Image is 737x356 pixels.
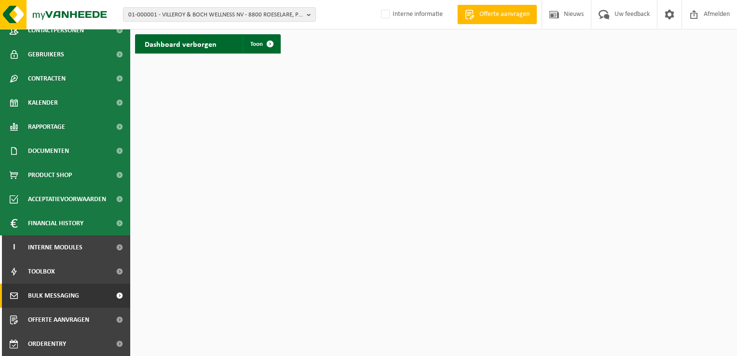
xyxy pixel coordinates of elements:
span: Kalender [28,91,58,115]
span: 01-000001 - VILLEROY & BOCH WELLNESS NV - 8800 ROESELARE, POPULIERSTRAAT 1 [128,8,303,22]
a: Offerte aanvragen [457,5,537,24]
span: Contracten [28,67,66,91]
span: Financial History [28,211,83,235]
span: Product Shop [28,163,72,187]
a: Toon [243,34,280,54]
label: Interne informatie [379,7,443,22]
span: Bulk Messaging [28,284,79,308]
span: Contactpersonen [28,18,84,42]
h2: Dashboard verborgen [135,34,226,53]
span: Toolbox [28,260,55,284]
span: Acceptatievoorwaarden [28,187,106,211]
span: Documenten [28,139,69,163]
span: Offerte aanvragen [477,10,532,19]
span: Offerte aanvragen [28,308,89,332]
button: 01-000001 - VILLEROY & BOCH WELLNESS NV - 8800 ROESELARE, POPULIERSTRAAT 1 [123,7,316,22]
span: Interne modules [28,235,82,260]
span: Rapportage [28,115,65,139]
span: I [10,235,18,260]
span: Gebruikers [28,42,64,67]
span: Orderentry Goedkeuring [28,332,109,356]
span: Toon [250,41,263,47]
